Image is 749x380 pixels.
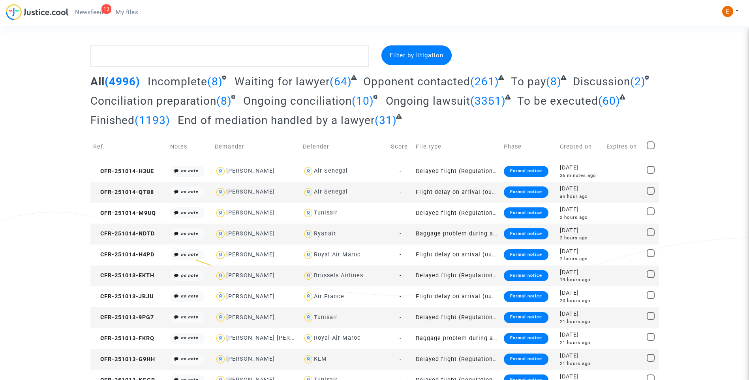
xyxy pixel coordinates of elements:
[215,166,226,177] img: icon-user.svg
[504,249,548,260] div: Formal notice
[722,6,733,17] img: ACg8ocIeiFvHKe4dA5oeRFd_CiCnuxWUEc1A2wYhRJE3TTWt=s96-c
[101,4,111,14] div: 13
[314,335,361,341] div: Royal Air Maroc
[215,186,226,198] img: icon-user.svg
[400,272,402,279] span: -
[93,230,155,237] span: CFR-251014-NDTD
[303,228,314,240] img: icon-user.svg
[181,168,198,173] i: no note
[314,314,338,321] div: Tunisair
[400,293,402,300] span: -
[93,168,154,175] span: CFR-251014-H3UE
[181,335,198,340] i: no note
[557,133,604,161] td: Created on
[560,184,601,193] div: [DATE]
[413,265,501,286] td: Delayed flight (Regulation EC 261/2004)
[226,356,275,362] div: [PERSON_NAME]
[330,75,352,88] span: (64)
[560,318,601,325] div: 21 hours ago
[470,75,499,88] span: (261)
[400,210,402,216] span: -
[630,75,646,88] span: (2)
[560,339,601,346] div: 21 hours ago
[215,291,226,302] img: icon-user.svg
[560,172,601,179] div: 36 minutes ago
[400,189,402,196] span: -
[504,166,548,177] div: Formal notice
[314,293,344,300] div: Air France
[560,310,601,318] div: [DATE]
[167,133,212,161] td: Notes
[93,189,154,196] span: CFR-251014-QT88
[181,314,198,320] i: no note
[560,360,601,367] div: 21 hours ago
[560,331,601,339] div: [DATE]
[546,75,561,88] span: (8)
[303,312,314,323] img: icon-user.svg
[386,94,470,107] span: Ongoing lawsuit
[212,133,300,161] td: Demander
[215,354,226,365] img: icon-user.svg
[504,228,548,239] div: Formal notice
[207,75,223,88] span: (8)
[303,207,314,219] img: icon-user.svg
[413,133,501,161] td: File type
[226,188,275,195] div: [PERSON_NAME]
[226,209,275,216] div: [PERSON_NAME]
[598,94,620,107] span: (60)
[400,314,402,321] span: -
[75,9,103,16] span: Newsfeed
[504,291,548,302] div: Formal notice
[400,356,402,363] span: -
[314,167,348,174] div: Air Senegal
[560,352,601,360] div: [DATE]
[303,186,314,198] img: icon-user.svg
[504,333,548,344] div: Formal notice
[90,114,135,127] span: Finished
[560,256,601,262] div: 2 hours ago
[226,335,325,341] div: [PERSON_NAME] [PERSON_NAME]
[517,94,598,107] span: To be executed
[504,270,548,281] div: Formal notice
[604,133,644,161] td: Expires on
[573,75,630,88] span: Discussion
[109,6,145,18] a: My files
[504,207,548,218] div: Formal notice
[181,231,198,236] i: no note
[413,307,501,328] td: Delayed flight (Regulation EC 261/2004)
[470,94,506,107] span: (3351)
[400,251,402,258] span: -
[303,166,314,177] img: icon-user.svg
[303,333,314,344] img: icon-user.svg
[560,277,601,283] div: 19 hours ago
[413,182,501,203] td: Flight delay on arrival (outside of EU - Montreal Convention)
[6,4,69,20] img: jc-logo.svg
[560,226,601,235] div: [DATE]
[413,224,501,245] td: Baggage problem during a flight
[90,75,105,88] span: All
[116,9,138,16] span: My files
[226,293,275,300] div: [PERSON_NAME]
[243,94,352,107] span: Ongoing conciliation
[93,210,156,216] span: CFR-251014-M9UQ
[181,356,198,361] i: no note
[303,270,314,282] img: icon-user.svg
[215,270,226,282] img: icon-user.svg
[388,133,413,161] td: Score
[93,293,154,300] span: CFR-251013-JBJU
[560,247,601,256] div: [DATE]
[314,272,363,279] div: Brussels Airlines
[560,164,601,172] div: [DATE]
[215,207,226,219] img: icon-user.svg
[226,230,275,237] div: [PERSON_NAME]
[363,75,470,88] span: Opponent contacted
[90,133,167,161] td: Ref.
[303,291,314,302] img: icon-user.svg
[413,161,501,182] td: Delayed flight (Regulation EC 261/2004)
[560,214,601,221] div: 2 hours ago
[390,52,443,59] span: Filter by litigation
[216,94,232,107] span: (8)
[178,114,375,127] span: End of mediation handled by a lawyer
[135,114,170,127] span: (1193)
[181,293,198,299] i: no note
